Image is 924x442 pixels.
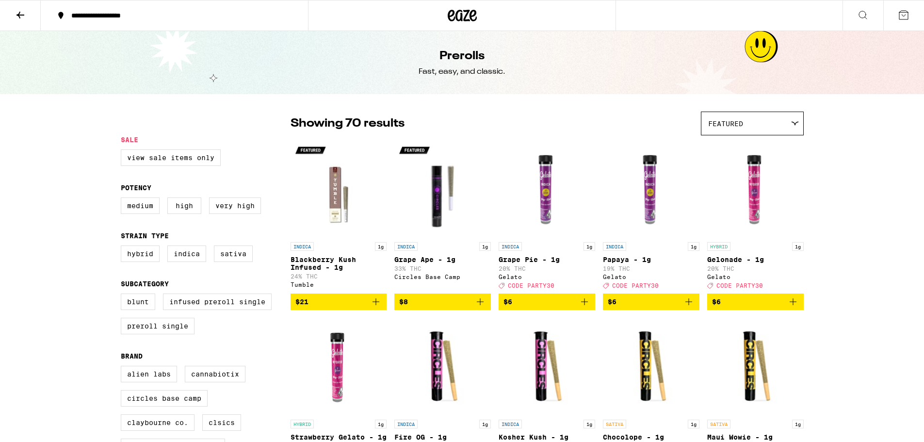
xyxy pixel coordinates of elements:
span: $6 [503,298,512,306]
legend: Potency [121,184,151,192]
span: CODE PARTY30 [716,282,763,289]
img: Circles Base Camp - Fire OG - 1g [394,318,491,415]
img: Gelato - Strawberry Gelato - 1g [291,318,387,415]
p: Grape Ape - 1g [394,256,491,263]
p: 19% THC [603,265,699,272]
span: $6 [608,298,616,306]
p: 33% THC [394,265,491,272]
p: 20% THC [707,265,804,272]
p: 1g [688,242,699,251]
p: INDICA [603,242,626,251]
div: Tumble [291,281,387,288]
span: $6 [712,298,721,306]
label: Sativa [214,246,253,262]
p: Kosher Kush - 1g [499,433,595,441]
div: Circles Base Camp [394,274,491,280]
button: Add to bag [394,294,491,310]
a: Open page for Papaya - 1g from Gelato [603,140,699,294]
label: Claybourne Co. [121,414,195,431]
p: 20% THC [499,265,595,272]
label: Infused Preroll Single [163,294,272,310]
img: Gelato - Grape Pie - 1g [499,140,595,237]
label: Blunt [121,294,155,310]
p: SATIVA [603,420,626,428]
p: 1g [792,420,804,428]
label: Alien Labs [121,366,177,382]
p: Maui Wowie - 1g [707,433,804,441]
img: Circles Base Camp - Maui Wowie - 1g [707,318,804,415]
p: HYBRID [291,420,314,428]
a: Open page for Blackberry Kush Infused - 1g from Tumble [291,140,387,294]
p: INDICA [499,420,522,428]
button: Add to bag [499,294,595,310]
span: $8 [399,298,408,306]
label: High [167,197,201,214]
span: CODE PARTY30 [508,282,554,289]
p: INDICA [499,242,522,251]
p: Blackberry Kush Infused - 1g [291,256,387,271]
div: Gelato [499,274,595,280]
img: Tumble - Blackberry Kush Infused - 1g [291,140,387,237]
p: 1g [792,242,804,251]
span: CODE PARTY30 [612,282,659,289]
div: Gelato [603,274,699,280]
a: Open page for Gelonade - 1g from Gelato [707,140,804,294]
button: Add to bag [291,294,387,310]
legend: Sale [121,136,138,144]
img: Circles Base Camp - Chocolope - 1g [603,318,699,415]
p: INDICA [394,420,418,428]
p: 1g [375,242,387,251]
label: Indica [167,246,206,262]
p: SATIVA [707,420,730,428]
p: INDICA [394,242,418,251]
span: Featured [708,120,743,128]
legend: Subcategory [121,280,169,288]
legend: Brand [121,352,143,360]
img: Gelato - Papaya - 1g [603,140,699,237]
img: Gelato - Gelonade - 1g [707,140,804,237]
button: Add to bag [603,294,699,310]
label: Hybrid [121,246,160,262]
label: Circles Base Camp [121,390,208,407]
label: Cannabiotix [185,366,245,382]
span: $21 [295,298,308,306]
p: HYBRID [707,242,730,251]
p: 1g [584,242,595,251]
a: Open page for Grape Pie - 1g from Gelato [499,140,595,294]
h1: Prerolls [439,48,485,65]
p: 1g [375,420,387,428]
div: Gelato [707,274,804,280]
label: CLSICS [202,414,241,431]
p: Strawberry Gelato - 1g [291,433,387,441]
legend: Strain Type [121,232,169,240]
p: 1g [479,420,491,428]
label: Preroll Single [121,318,195,334]
p: Chocolope - 1g [603,433,699,441]
div: Fast, easy, and classic. [419,66,505,77]
img: Circles Base Camp - Kosher Kush - 1g [499,318,595,415]
p: 1g [688,420,699,428]
p: Papaya - 1g [603,256,699,263]
button: Add to bag [707,294,804,310]
p: Gelonade - 1g [707,256,804,263]
label: View Sale Items Only [121,149,221,166]
p: INDICA [291,242,314,251]
img: Circles Base Camp - Grape Ape - 1g [394,140,491,237]
p: 24% THC [291,273,387,279]
p: 1g [479,242,491,251]
label: Medium [121,197,160,214]
a: Open page for Grape Ape - 1g from Circles Base Camp [394,140,491,294]
label: Very High [209,197,261,214]
p: Fire OG - 1g [394,433,491,441]
p: Showing 70 results [291,115,405,132]
p: 1g [584,420,595,428]
p: Grape Pie - 1g [499,256,595,263]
